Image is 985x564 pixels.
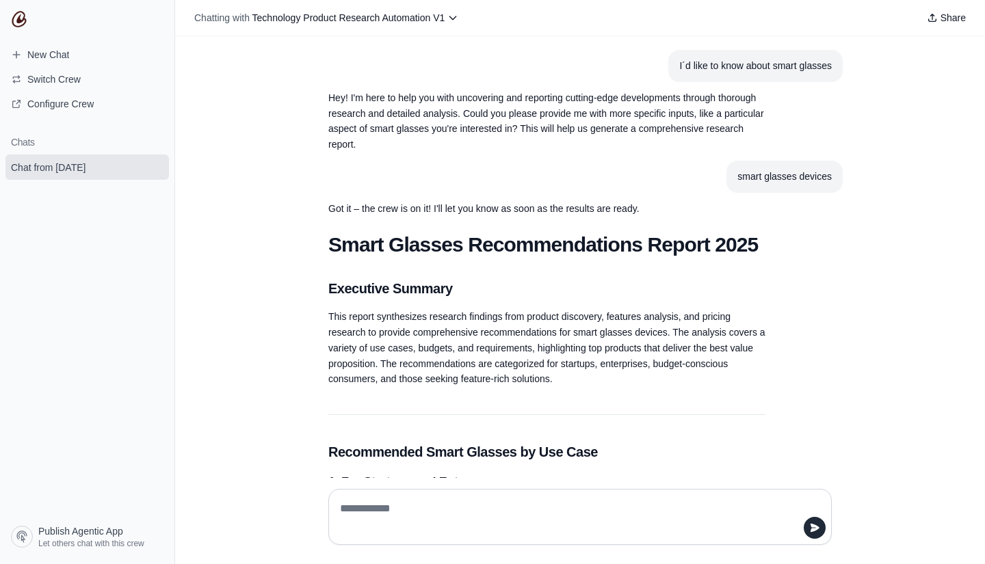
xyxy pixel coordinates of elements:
[38,538,144,549] span: Let others chat with this crew
[27,72,81,86] span: Switch Crew
[194,11,250,25] span: Chatting with
[27,97,94,111] span: Configure Crew
[668,50,843,82] section: User message
[5,44,169,66] a: New Chat
[679,58,832,74] div: I´d like to know about smart glasses
[328,279,766,298] h2: Executive Summary
[726,161,843,193] section: User message
[5,155,169,180] a: Chat from [DATE]
[921,8,971,27] button: Share
[5,520,169,553] a: Publish Agentic App Let others chat with this crew
[328,232,766,257] h1: Smart Glasses Recommendations Report 2025
[317,82,777,161] section: Response
[328,201,766,217] p: Got it – the crew is on it! I'll let you know as soon as the results are ready.
[252,12,445,23] span: Technology Product Research Automation V1
[11,161,86,174] span: Chat from [DATE]
[941,11,966,25] span: Share
[5,68,169,90] button: Switch Crew
[189,8,464,27] button: Chatting with Technology Product Research Automation V1
[317,193,777,225] section: Response
[328,309,766,387] p: This report synthesizes research findings from product discovery, features analysis, and pricing ...
[328,472,766,492] h3: 1. For Startups and Entrepreneurs
[11,11,27,27] img: CrewAI Logo
[38,524,123,538] span: Publish Agentic App
[5,93,169,115] a: Configure Crew
[328,442,766,461] h2: Recommended Smart Glasses by Use Case
[737,169,832,185] div: smart glasses devices
[27,48,69,62] span: New Chat
[328,90,766,152] p: Hey! I'm here to help you with uncovering and reporting cutting-edge developments through thoroug...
